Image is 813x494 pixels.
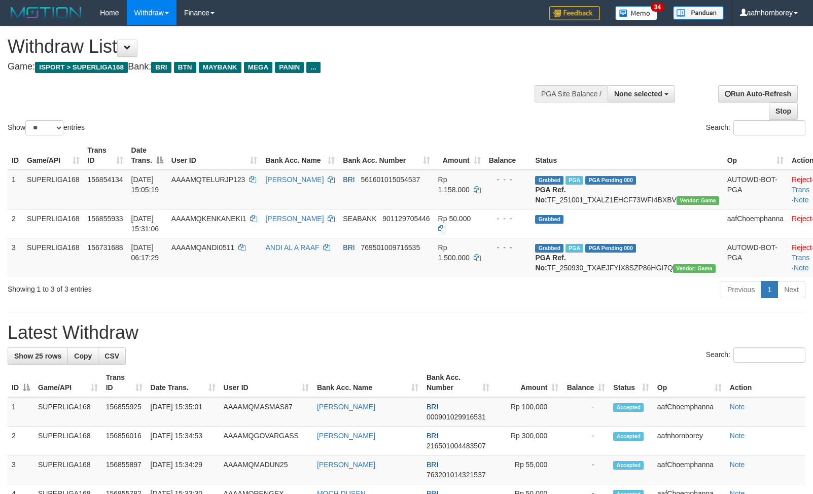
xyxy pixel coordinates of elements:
[8,347,68,365] a: Show 25 rows
[769,102,798,120] a: Stop
[102,368,147,397] th: Trans ID: activate to sort column ascending
[535,244,563,253] span: Grabbed
[98,347,126,365] a: CSV
[730,403,745,411] a: Note
[493,368,562,397] th: Amount: activate to sort column ascending
[792,215,812,223] a: Reject
[34,368,102,397] th: Game/API: activate to sort column ascending
[313,368,422,397] th: Bank Acc. Name: activate to sort column ascending
[613,403,644,412] span: Accepted
[438,243,470,262] span: Rp 1.500.000
[493,397,562,427] td: Rp 100,000
[8,62,532,72] h4: Game: Bank:
[343,215,376,223] span: SEABANK
[723,170,788,209] td: AUTOWD-BOT-PGA
[653,397,726,427] td: aafChoemphanna
[653,455,726,484] td: aafChoemphanna
[706,120,805,135] label: Search:
[723,141,788,170] th: Op: activate to sort column ascending
[653,368,726,397] th: Op: activate to sort column ascending
[102,397,147,427] td: 156855925
[147,397,220,427] td: [DATE] 15:35:01
[673,6,724,20] img: panduan.png
[174,62,196,73] span: BTN
[8,323,805,343] h1: Latest Withdraw
[651,3,664,12] span: 34
[565,176,583,185] span: Marked by aafsengchandara
[361,175,420,184] span: Copy 561601015054537 to clipboard
[614,90,662,98] span: None selected
[220,397,313,427] td: AAAAMQMASMAS87
[317,403,375,411] a: [PERSON_NAME]
[131,175,159,194] span: [DATE] 15:05:19
[485,141,532,170] th: Balance
[562,397,609,427] td: -
[535,186,565,204] b: PGA Ref. No:
[562,368,609,397] th: Balance: activate to sort column ascending
[171,243,235,252] span: AAAAMQANDI0511
[8,280,331,294] div: Showing 1 to 3 of 3 entries
[220,455,313,484] td: AAAAMQMADUN25
[275,62,304,73] span: PANIN
[74,352,92,360] span: Copy
[23,141,84,170] th: Game/API: activate to sort column ascending
[489,242,527,253] div: - - -
[35,62,128,73] span: ISPORT > SUPERLIGA168
[608,85,675,102] button: None selected
[721,281,761,298] a: Previous
[131,215,159,233] span: [DATE] 15:31:06
[361,243,420,252] span: Copy 769501009716535 to clipboard
[265,215,324,223] a: [PERSON_NAME]
[489,174,527,185] div: - - -
[794,264,809,272] a: Note
[427,471,486,479] span: Copy 763201014321537 to clipboard
[151,62,171,73] span: BRI
[726,368,805,397] th: Action
[8,427,34,455] td: 2
[427,403,438,411] span: BRI
[261,141,339,170] th: Bank Acc. Name: activate to sort column ascending
[706,347,805,363] label: Search:
[761,281,778,298] a: 1
[718,85,798,102] a: Run Auto-Refresh
[792,243,812,252] a: Reject
[677,196,719,205] span: Vendor URL: https://trx31.1velocity.biz
[8,5,85,20] img: MOTION_logo.png
[562,455,609,484] td: -
[199,62,241,73] span: MAYBANK
[14,352,61,360] span: Show 25 rows
[265,243,319,252] a: ANDI AL A RAAF
[8,37,532,57] h1: Withdraw List
[613,461,644,470] span: Accepted
[723,209,788,238] td: aafChoemphanna
[88,215,123,223] span: 156855933
[422,368,493,397] th: Bank Acc. Number: activate to sort column ascending
[8,120,85,135] label: Show entries
[8,209,23,238] td: 2
[34,455,102,484] td: SUPERLIGA168
[489,214,527,224] div: - - -
[244,62,273,73] span: MEGA
[434,141,485,170] th: Amount: activate to sort column ascending
[25,120,63,135] select: Showentries
[67,347,98,365] a: Copy
[23,209,84,238] td: SUPERLIGA168
[531,141,723,170] th: Status
[23,170,84,209] td: SUPERLIGA168
[8,397,34,427] td: 1
[733,120,805,135] input: Search:
[127,141,167,170] th: Date Trans.: activate to sort column descending
[88,243,123,252] span: 156731688
[730,461,745,469] a: Note
[8,141,23,170] th: ID
[535,254,565,272] b: PGA Ref. No:
[317,461,375,469] a: [PERSON_NAME]
[427,461,438,469] span: BRI
[171,215,246,223] span: AAAAMQKENKANEKI1
[730,432,745,440] a: Note
[343,243,355,252] span: BRI
[493,427,562,455] td: Rp 300,000
[102,427,147,455] td: 156856016
[535,176,563,185] span: Grabbed
[147,368,220,397] th: Date Trans.: activate to sort column ascending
